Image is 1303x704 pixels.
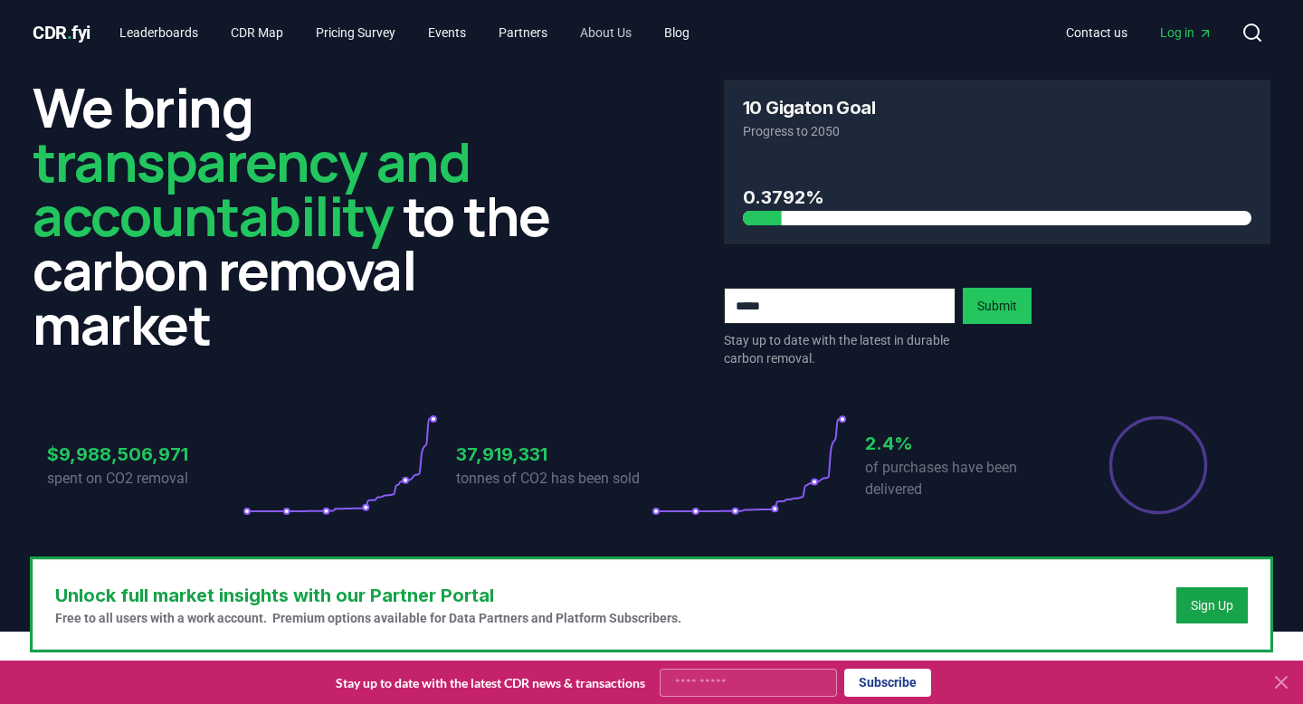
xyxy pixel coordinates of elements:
[33,20,90,45] a: CDR.fyi
[865,457,1060,500] p: of purchases have been delivered
[963,288,1032,324] button: Submit
[484,16,562,49] a: Partners
[1176,587,1248,623] button: Sign Up
[865,430,1060,457] h3: 2.4%
[301,16,410,49] a: Pricing Survey
[743,99,875,117] h3: 10 Gigaton Goal
[456,468,651,490] p: tonnes of CO2 has been sold
[47,441,243,468] h3: $9,988,506,971
[67,22,72,43] span: .
[216,16,298,49] a: CDR Map
[1051,16,1227,49] nav: Main
[456,441,651,468] h3: 37,919,331
[1051,16,1142,49] a: Contact us
[743,184,1251,211] h3: 0.3792%
[1108,414,1209,516] div: Percentage of sales delivered
[105,16,704,49] nav: Main
[33,124,470,252] span: transparency and accountability
[33,80,579,351] h2: We bring to the carbon removal market
[55,582,681,609] h3: Unlock full market insights with our Partner Portal
[47,468,243,490] p: spent on CO2 removal
[566,16,646,49] a: About Us
[33,22,90,43] span: CDR fyi
[105,16,213,49] a: Leaderboards
[414,16,480,49] a: Events
[1191,596,1233,614] a: Sign Up
[55,609,681,627] p: Free to all users with a work account. Premium options available for Data Partners and Platform S...
[743,122,1251,140] p: Progress to 2050
[724,331,956,367] p: Stay up to date with the latest in durable carbon removal.
[1160,24,1213,42] span: Log in
[650,16,704,49] a: Blog
[1146,16,1227,49] a: Log in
